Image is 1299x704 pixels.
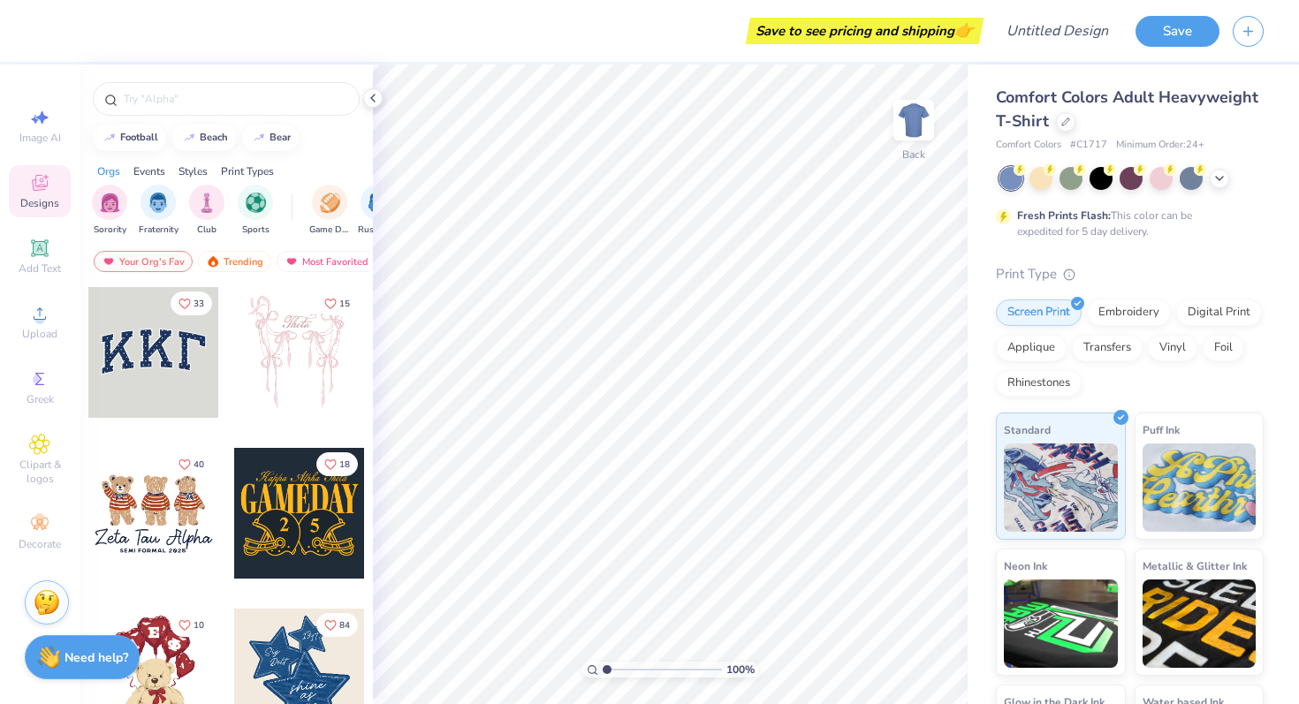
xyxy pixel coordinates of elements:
div: Vinyl [1148,335,1197,361]
span: Sorority [94,223,126,237]
img: trend_line.gif [252,132,266,143]
div: Print Type [996,264,1264,284]
div: filter for Fraternity [139,185,179,237]
span: Minimum Order: 24 + [1116,138,1204,153]
div: filter for Game Day [309,185,350,237]
span: Decorate [19,537,61,551]
div: filter for Sorority [92,185,127,237]
button: filter button [358,185,399,237]
div: Applique [996,335,1067,361]
div: Your Org's Fav [94,251,193,272]
span: Rush & Bid [358,223,399,237]
button: Like [171,613,212,637]
div: Save to see pricing and shipping [750,18,979,44]
img: most_fav.gif [102,255,116,268]
img: Neon Ink [1004,579,1118,668]
div: Embroidery [1087,299,1171,326]
div: filter for Club [189,185,224,237]
span: Designs [20,196,59,210]
span: Greek [27,392,54,406]
span: Image AI [19,131,61,145]
span: Add Text [19,261,61,276]
button: Like [316,452,358,476]
input: Try "Alpha" [122,90,348,108]
span: 15 [339,299,350,308]
img: trend_line.gif [182,132,196,143]
span: Comfort Colors [996,138,1061,153]
span: Fraternity [139,223,179,237]
button: bear [242,125,299,151]
div: Trending [198,251,271,272]
div: Digital Print [1176,299,1262,326]
img: Standard [1004,443,1118,532]
span: Upload [22,327,57,341]
span: Clipart & logos [9,458,71,486]
div: beach [200,132,228,142]
span: 100 % [726,662,755,678]
img: Puff Ink [1143,443,1257,532]
div: Screen Print [996,299,1082,326]
div: Most Favorited [277,251,376,272]
div: Back [902,147,925,163]
img: Back [896,102,931,138]
img: most_fav.gif [285,255,299,268]
button: filter button [238,185,273,237]
img: Fraternity Image [148,193,168,213]
button: Like [171,291,212,315]
span: Comfort Colors Adult Heavyweight T-Shirt [996,87,1258,132]
span: 18 [339,460,350,469]
button: Like [316,291,358,315]
span: 40 [194,460,204,469]
span: 33 [194,299,204,308]
div: bear [270,132,291,142]
img: Metallic & Glitter Ink [1143,579,1257,668]
span: Game Day [309,223,350,237]
img: Sorority Image [100,193,120,213]
span: 👉 [954,19,974,41]
span: 10 [194,621,204,630]
span: Standard [1004,420,1051,439]
strong: Need help? [65,649,128,666]
button: football [93,125,166,151]
img: Sports Image [246,193,266,213]
span: Club [197,223,216,237]
div: filter for Sports [238,185,273,237]
div: Orgs [97,163,120,179]
div: Print Types [221,163,274,179]
img: Club Image [197,193,216,213]
div: Styles [179,163,208,179]
img: trend_line.gif [103,132,117,143]
div: football [120,132,158,142]
span: Sports [242,223,270,237]
div: Transfers [1072,335,1143,361]
button: filter button [139,185,179,237]
input: Untitled Design [992,13,1122,49]
button: beach [172,125,236,151]
img: Rush & Bid Image [368,193,389,213]
img: Game Day Image [320,193,340,213]
div: This color can be expedited for 5 day delivery. [1017,208,1234,239]
img: trending.gif [206,255,220,268]
span: Neon Ink [1004,556,1047,575]
span: Puff Ink [1143,420,1180,439]
div: Foil [1203,335,1244,361]
div: Rhinestones [996,370,1082,397]
button: filter button [309,185,350,237]
button: filter button [92,185,127,237]
button: Save [1136,16,1219,47]
span: Metallic & Glitter Ink [1143,556,1247,575]
strong: Fresh Prints Flash: [1017,208,1111,223]
div: filter for Rush & Bid [358,185,399,237]
button: Like [316,613,358,637]
span: # C1717 [1070,138,1107,153]
button: filter button [189,185,224,237]
div: Events [133,163,165,179]
button: Like [171,452,212,476]
span: 84 [339,621,350,630]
